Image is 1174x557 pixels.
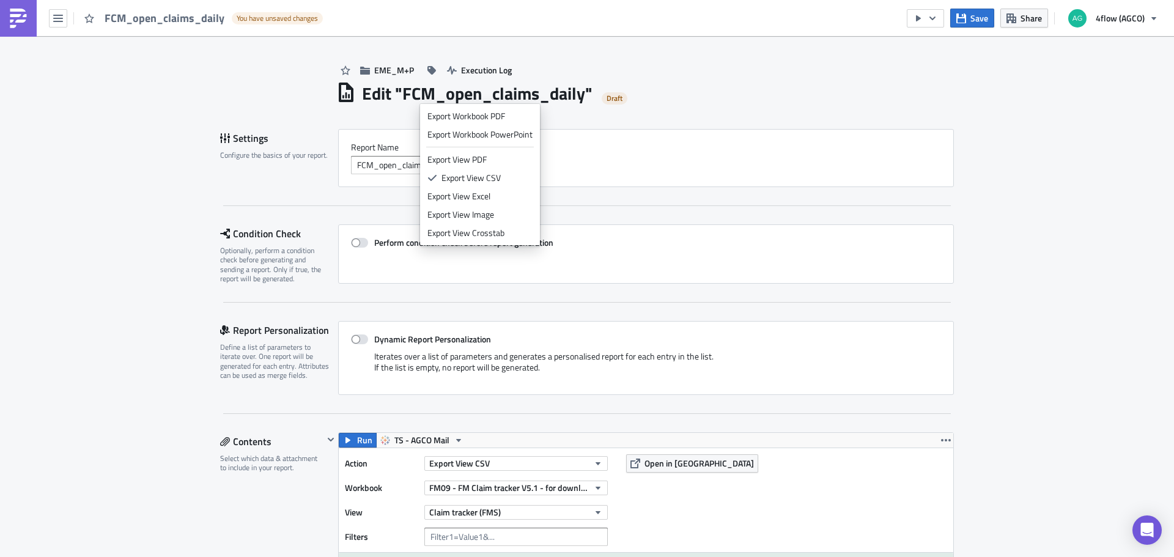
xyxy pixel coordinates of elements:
div: Export Workbook PowerPoint [427,128,533,141]
span: TS - AGCO Mail [394,433,449,448]
label: Workbook [345,479,418,497]
div: Export View PDF [427,153,533,166]
span: Run [357,433,372,448]
label: View [345,503,418,522]
span: You have unsaved changes [237,13,318,23]
div: Configure the basics of your report. [220,150,330,160]
span: FCM_open_claims_daily [105,11,226,25]
div: Export View CSV [441,172,533,184]
span: FM09 - FM Claim tracker V5.1 - for download [429,481,589,494]
button: Run [339,433,377,448]
span: Open in [GEOGRAPHIC_DATA] [644,457,754,470]
input: Filter1=Value1&... [424,528,608,546]
span: Claim tracker (FMS) [429,506,501,518]
span: Execution Log [461,64,512,76]
div: Export Workbook PDF [427,110,533,122]
button: Claim tracker (FMS) [424,505,608,520]
div: Contents [220,432,323,451]
div: Define a list of parameters to iterate over. One report will be generated for each entry. Attribu... [220,342,330,380]
button: 4flow (AGCO) [1061,5,1165,32]
h1: Edit " FCM_open_claims_daily " [362,83,593,105]
div: Condition Check [220,224,338,243]
button: Export View CSV [424,456,608,471]
button: TS - AGCO Mail [376,433,468,448]
button: Save [950,9,994,28]
span: Export View CSV [429,457,490,470]
button: FM09 - FM Claim tracker V5.1 - for download [424,481,608,495]
div: Export View Excel [427,190,533,202]
button: Hide content [323,432,338,447]
label: Action [345,454,418,473]
div: Optionally, perform a condition check before generating and sending a report. Only if true, the r... [220,246,330,284]
img: Avatar [1067,8,1088,29]
span: Draft [607,94,622,103]
strong: Dynamic Report Personalization [374,333,491,345]
button: Open in [GEOGRAPHIC_DATA] [626,454,758,473]
span: EME_M+P [374,64,414,76]
strong: Perform condition check before report generation [374,236,553,249]
div: Select which data & attachment to include in your report. [220,454,323,473]
label: Report Nam﻿e [351,142,941,153]
span: Save [970,12,988,24]
div: Export View Image [427,208,533,221]
div: Open Intercom Messenger [1132,515,1162,545]
label: Filters [345,528,418,546]
button: Share [1000,9,1048,28]
button: EME_M+P [354,61,420,79]
span: Share [1021,12,1042,24]
button: Execution Log [441,61,518,79]
div: Settings [220,129,338,147]
span: 4flow (AGCO) [1096,12,1145,24]
div: Export View Crosstab [427,227,533,239]
img: PushMetrics [9,9,28,28]
div: Iterates over a list of parameters and generates a personalised report for each entry in the list... [351,351,941,382]
div: Report Personalization [220,321,338,339]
